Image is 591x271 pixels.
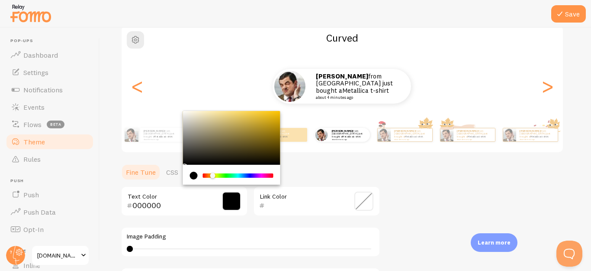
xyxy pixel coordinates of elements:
img: Fomo [377,128,390,141]
span: [DOMAIN_NAME] [37,250,78,261]
small: about 4 minutes ago [332,138,366,140]
img: Fomo [315,128,328,141]
span: Rules [23,155,41,163]
img: Fomo [274,71,305,102]
img: Fomo [503,128,516,141]
p: from [GEOGRAPHIC_DATA] just bought a [457,129,491,140]
small: about 4 minutes ago [144,138,179,140]
img: Fomo [125,128,138,142]
a: Metallica t-shirt [342,135,361,138]
div: Previous slide [132,55,142,118]
p: Learn more [478,238,511,247]
span: Pop-ups [10,38,94,44]
strong: [PERSON_NAME] [144,129,164,133]
span: Opt-In [23,225,44,234]
span: Settings [23,68,48,77]
p: from [GEOGRAPHIC_DATA] just bought a [144,129,180,140]
a: Push [5,186,94,203]
span: beta [47,121,64,128]
div: Learn more [471,233,517,252]
span: Push [23,190,39,199]
p: from [GEOGRAPHIC_DATA] just bought a [316,73,402,100]
p: from [GEOGRAPHIC_DATA] just bought a [520,129,554,140]
a: Theme [5,133,94,150]
strong: [PERSON_NAME] [316,72,368,80]
iframe: Help Scout Beacon - Open [556,241,582,267]
span: Push [10,178,94,184]
div: Next slide [542,55,552,118]
span: Flows [23,120,42,129]
a: Settings [5,64,94,81]
span: Notifications [23,85,63,94]
a: Dashboard [5,46,94,64]
a: Flows beta [5,116,94,133]
img: fomo-relay-logo-orange.svg [9,2,52,24]
strong: [PERSON_NAME] [457,129,478,133]
span: Events [23,103,45,111]
p: from [GEOGRAPHIC_DATA] just bought a [259,129,293,140]
p: from [GEOGRAPHIC_DATA] just bought a [394,129,429,140]
a: Rules [5,150,94,168]
div: Chrome color picker [183,111,280,185]
a: [DOMAIN_NAME] [31,245,90,266]
a: Opt-In [5,221,94,238]
a: Events [5,98,94,116]
small: about 4 minutes ago [394,138,428,140]
a: Notifications [5,81,94,98]
a: Fine Tune [121,163,161,181]
a: CSS [161,163,183,181]
span: Push Data [23,208,56,216]
span: Theme [23,137,45,146]
a: Metallica t-shirt [530,135,549,138]
div: current color is #000000 [190,172,198,180]
small: about 4 minutes ago [316,95,400,100]
small: about 4 minutes ago [259,138,292,140]
a: Metallica t-shirt [405,135,423,138]
a: Metallica t-shirt [342,86,389,95]
img: Fomo [440,128,453,141]
h2: Curved [122,31,563,45]
a: Push Data [5,203,94,221]
small: about 4 minutes ago [520,138,553,140]
strong: [PERSON_NAME] [394,129,415,133]
a: Metallica t-shirt [154,135,173,138]
strong: [PERSON_NAME] [332,129,353,133]
p: from [GEOGRAPHIC_DATA] just bought a [332,129,366,140]
small: about 4 minutes ago [457,138,491,140]
a: Metallica t-shirt [467,135,486,138]
a: Metallica t-shirt [269,135,288,138]
label: Image Padding [127,233,374,241]
strong: [PERSON_NAME] [520,129,540,133]
span: Inline [23,261,40,270]
span: Dashboard [23,51,58,59]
